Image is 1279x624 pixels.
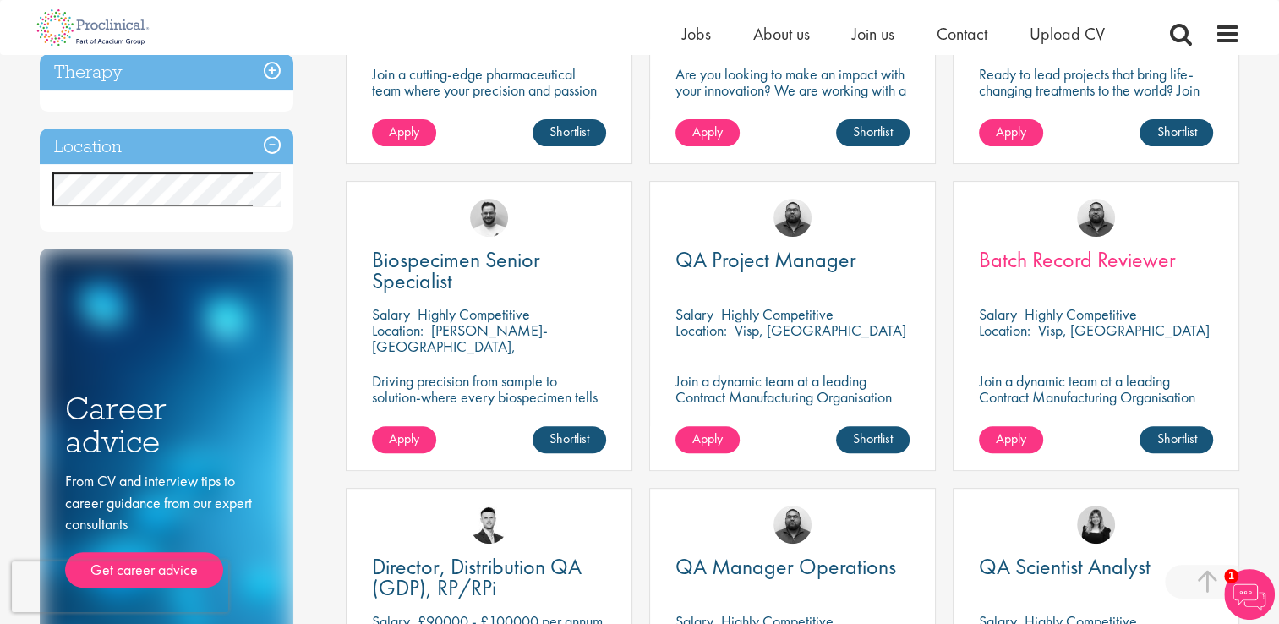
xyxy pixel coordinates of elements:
span: Salary [979,304,1017,324]
img: Ashley Bennett [773,506,812,544]
a: Shortlist [836,426,910,453]
span: Director, Distribution QA (GDP), RP/RPi [372,552,582,602]
p: Join a cutting-edge pharmaceutical team where your precision and passion for quality will help sh... [372,66,606,130]
span: QA Project Manager [675,245,856,274]
img: Chatbot [1224,569,1275,620]
span: Apply [996,123,1026,140]
a: Shortlist [836,119,910,146]
span: Salary [372,304,410,324]
p: [PERSON_NAME]-[GEOGRAPHIC_DATA], [GEOGRAPHIC_DATA] [372,320,548,372]
img: Emile De Beer [470,199,508,237]
p: Are you looking to make an impact with your innovation? We are working with a well-established ph... [675,66,910,146]
a: Apply [979,119,1043,146]
p: Visp, [GEOGRAPHIC_DATA] [735,320,906,340]
span: Location: [979,320,1030,340]
a: Apply [372,426,436,453]
a: Get career advice [65,552,223,588]
a: Biospecimen Senior Specialist [372,249,606,292]
a: Batch Record Reviewer [979,249,1213,271]
p: Visp, [GEOGRAPHIC_DATA] [1038,320,1210,340]
a: Contact [937,23,987,45]
p: Driving precision from sample to solution-where every biospecimen tells a story of innovation. [372,373,606,421]
span: QA Manager Operations [675,552,896,581]
span: Salary [675,304,713,324]
span: Apply [389,430,419,447]
a: Upload CV [1030,23,1105,45]
a: Shortlist [1140,426,1213,453]
a: QA Manager Operations [675,556,910,577]
a: Shortlist [533,426,606,453]
img: Ashley Bennett [773,199,812,237]
span: Location: [675,320,727,340]
span: Apply [692,430,723,447]
h3: Therapy [40,54,293,90]
span: Batch Record Reviewer [979,245,1176,274]
img: Molly Colclough [1077,506,1115,544]
h3: Location [40,129,293,165]
div: From CV and interview tips to career guidance from our expert consultants [65,470,268,588]
h3: Career advice [65,392,268,457]
a: QA Project Manager [675,249,910,271]
span: QA Scientist Analyst [979,552,1151,581]
img: Ashley Bennett [1077,199,1115,237]
img: Joshua Godden [470,506,508,544]
p: Highly Competitive [418,304,530,324]
a: About us [753,23,810,45]
a: Apply [979,426,1043,453]
a: Join us [852,23,894,45]
a: QA Scientist Analyst [979,556,1213,577]
iframe: reCAPTCHA [12,561,228,612]
a: Director, Distribution QA (GDP), RP/RPi [372,556,606,599]
a: Apply [372,119,436,146]
p: Highly Competitive [1025,304,1137,324]
a: Shortlist [533,119,606,146]
span: Biospecimen Senior Specialist [372,245,540,295]
a: Apply [675,119,740,146]
a: Jobs [682,23,711,45]
p: Highly Competitive [721,304,834,324]
a: Apply [675,426,740,453]
span: 1 [1224,569,1238,583]
span: Apply [692,123,723,140]
span: Apply [996,430,1026,447]
span: Apply [389,123,419,140]
a: Shortlist [1140,119,1213,146]
p: Join a dynamic team at a leading Contract Manufacturing Organisation and contribute to groundbrea... [979,373,1213,437]
p: Ready to lead projects that bring life-changing treatments to the world? Join our client at the f... [979,66,1213,146]
p: Join a dynamic team at a leading Contract Manufacturing Organisation and contribute to groundbrea... [675,373,910,437]
span: Location: [372,320,424,340]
